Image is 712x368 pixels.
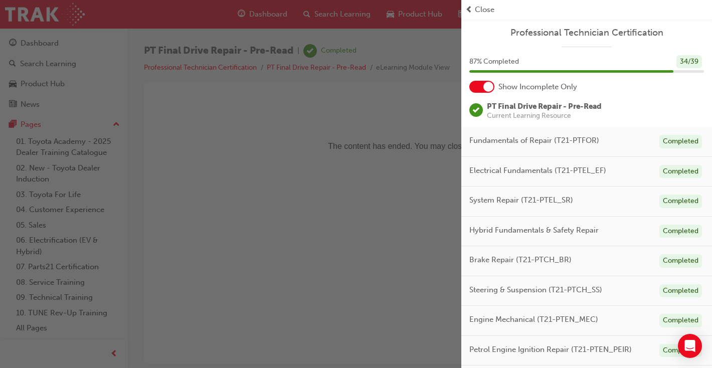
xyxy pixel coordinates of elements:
[659,314,702,327] div: Completed
[469,165,606,176] span: Electrical Fundamentals (T21-PTEL_EF)
[487,112,602,119] span: Current Learning Resource
[469,56,519,68] span: 87 % Completed
[465,4,473,16] span: prev-icon
[469,284,602,296] span: Steering & Suspension (T21-PTCH_SS)
[676,55,702,69] div: 34 / 39
[659,344,702,357] div: Completed
[465,4,708,16] button: prev-iconClose
[659,284,702,298] div: Completed
[678,334,702,358] div: Open Intercom Messenger
[487,102,602,111] span: PT Final Drive Repair - Pre-Read
[4,8,532,53] p: The content has ended. You may close this window.
[659,165,702,178] div: Completed
[469,254,572,266] span: Brake Repair (T21-PTCH_BR)
[475,4,494,16] span: Close
[498,81,577,93] span: Show Incomplete Only
[659,135,702,148] div: Completed
[659,225,702,238] div: Completed
[469,27,704,39] a: Professional Technician Certification
[469,344,632,355] span: Petrol Engine Ignition Repair (T21-PTEN_PEIR)
[469,135,599,146] span: Fundamentals of Repair (T21-PTFOR)
[659,254,702,268] div: Completed
[469,225,599,236] span: Hybrid Fundamentals & Safety Repair
[469,103,483,117] span: learningRecordVerb_COMPLETE-icon
[469,195,573,206] span: System Repair (T21-PTEL_SR)
[659,195,702,208] div: Completed
[469,314,598,325] span: Engine Mechanical (T21-PTEN_MEC)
